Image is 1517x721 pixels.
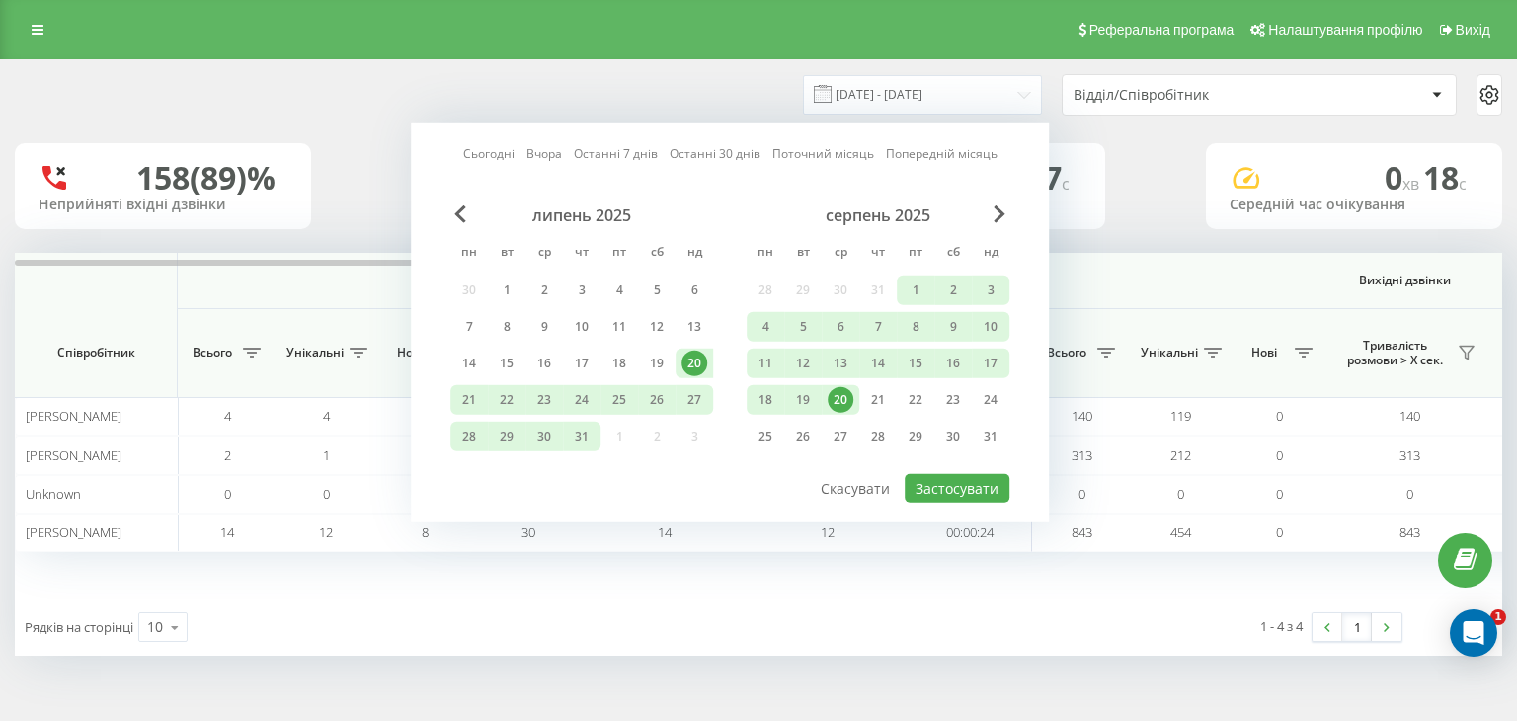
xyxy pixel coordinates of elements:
[563,422,600,451] div: чт 31 лип 2025 р.
[886,144,998,163] a: Попередній місяць
[1074,87,1310,104] div: Відділ/Співробітник
[753,387,778,413] div: 18
[450,312,488,342] div: пн 7 лип 2025 р.
[747,422,784,451] div: пн 25 серп 2025 р.
[492,239,521,269] abbr: вівторок
[784,349,822,378] div: вт 12 серп 2025 р.
[26,446,121,464] span: [PERSON_NAME]
[865,424,891,449] div: 28
[1072,523,1092,541] span: 843
[319,523,333,541] span: 12
[940,314,966,340] div: 9
[567,239,597,269] abbr: четвер
[1459,173,1467,195] span: c
[934,422,972,451] div: сб 30 серп 2025 р.
[32,345,160,360] span: Співробітник
[422,523,429,541] span: 8
[1399,523,1420,541] span: 843
[323,446,330,464] span: 1
[676,349,713,378] div: нд 20 лип 2025 р.
[753,424,778,449] div: 25
[25,618,133,636] span: Рядків на сторінці
[897,349,934,378] div: пт 15 серп 2025 р.
[934,276,972,305] div: сб 2 серп 2025 р.
[670,144,760,163] a: Останні 30 днів
[606,387,632,413] div: 25
[1338,338,1452,368] span: Тривалість розмови > Х сек.
[1399,407,1420,425] span: 140
[286,345,344,360] span: Унікальні
[903,424,928,449] div: 29
[1170,446,1191,464] span: 212
[1042,345,1091,360] span: Всього
[569,351,595,376] div: 17
[859,349,897,378] div: чт 14 серп 2025 р.
[600,276,638,305] div: пт 4 лип 2025 р.
[1423,156,1467,199] span: 18
[1177,485,1184,503] span: 0
[531,424,557,449] div: 30
[811,474,902,503] button: Скасувати
[323,407,330,425] span: 4
[972,385,1009,415] div: нд 24 серп 2025 р.
[531,387,557,413] div: 23
[865,314,891,340] div: 7
[1399,446,1420,464] span: 313
[456,424,482,449] div: 28
[1078,485,1085,503] span: 0
[747,205,1009,225] div: серпень 2025
[1402,173,1423,195] span: хв
[822,422,859,451] div: ср 27 серп 2025 р.
[788,239,818,269] abbr: вівторок
[790,424,816,449] div: 26
[1268,22,1422,38] span: Налаштування профілю
[1141,345,1198,360] span: Унікальні
[679,239,709,269] abbr: неділя
[604,239,634,269] abbr: п’ятниця
[1062,173,1070,195] span: c
[828,387,853,413] div: 20
[323,485,330,503] span: 0
[681,351,707,376] div: 20
[821,523,835,541] span: 12
[940,424,966,449] div: 30
[600,349,638,378] div: пт 18 лип 2025 р.
[606,314,632,340] div: 11
[569,387,595,413] div: 24
[638,385,676,415] div: сб 26 лип 2025 р.
[638,312,676,342] div: сб 12 лип 2025 р.
[784,385,822,415] div: вт 19 серп 2025 р.
[26,523,121,541] span: [PERSON_NAME]
[681,278,707,303] div: 6
[747,385,784,415] div: пн 18 серп 2025 р.
[644,314,670,340] div: 12
[751,239,780,269] abbr: понеділок
[525,312,563,342] div: ср 9 лип 2025 р.
[747,349,784,378] div: пн 11 серп 2025 р.
[26,407,121,425] span: [PERSON_NAME]
[772,144,874,163] a: Поточний місяць
[905,474,1009,503] button: Застосувати
[525,276,563,305] div: ср 2 лип 2025 р.
[909,514,1032,552] td: 00:00:24
[903,278,928,303] div: 1
[903,314,928,340] div: 8
[1260,616,1303,636] div: 1 - 4 з 4
[563,312,600,342] div: чт 10 лип 2025 р.
[454,205,466,223] span: Previous Month
[494,351,519,376] div: 15
[822,312,859,342] div: ср 6 серп 2025 р.
[525,385,563,415] div: ср 23 лип 2025 р.
[488,349,525,378] div: вт 15 лип 2025 р.
[978,424,1003,449] div: 31
[529,239,559,269] abbr: середа
[901,239,930,269] abbr: п’ятниця
[26,485,81,503] span: Unknown
[753,314,778,340] div: 4
[488,276,525,305] div: вт 1 лип 2025 р.
[525,349,563,378] div: ср 16 лип 2025 р.
[938,239,968,269] abbr: субота
[897,422,934,451] div: пт 29 серп 2025 р.
[638,349,676,378] div: сб 19 лип 2025 р.
[747,312,784,342] div: пн 4 серп 2025 р.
